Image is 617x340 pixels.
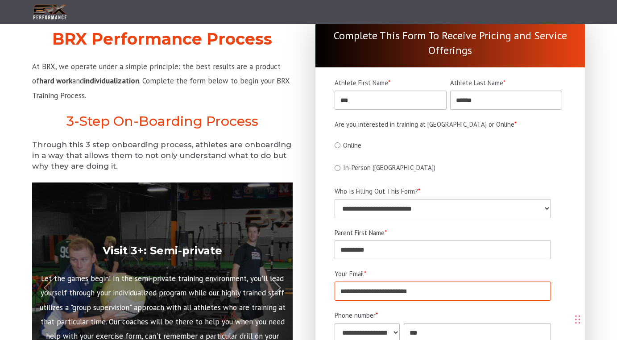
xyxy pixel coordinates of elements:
span: Are you interested in training at [GEOGRAPHIC_DATA] or Online [335,120,514,129]
span: Your Email [335,270,364,278]
span: . Complete the form below to begin your BRX Training Process. [32,76,290,100]
strong: individualization [84,76,139,86]
span: Athlete Last Name [450,79,503,87]
iframe: Chat Widget [485,244,617,340]
h5: Through this 3 step onboarding process, athletes are onboarding in a way that allows them to not ... [32,140,293,171]
input: In-Person ([GEOGRAPHIC_DATA]) [335,165,340,171]
span: Online [343,141,361,149]
input: Online [335,142,340,148]
h2: BRX Performance Process [32,29,293,49]
div: Drag [575,306,580,333]
h2: 3-Step On-Boarding Process [32,113,293,129]
span: Parent First Name [335,228,385,237]
img: BRX Transparent Logo-2 [32,3,68,21]
strong: hard work [39,76,72,86]
span: In-Person ([GEOGRAPHIC_DATA]) [343,163,435,172]
span: and [72,76,84,86]
div: Complete This Form To Receive Pricing and Service Offerings [315,19,585,67]
span: At BRX, we operate under a simple principle: the best results are a product of [32,62,281,86]
strong: Visit 3+: Semi-private [103,244,222,257]
span: Athlete First Name [335,79,388,87]
span: Phone number [335,311,376,319]
span: Who Is Filling Out This Form? [335,187,418,195]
